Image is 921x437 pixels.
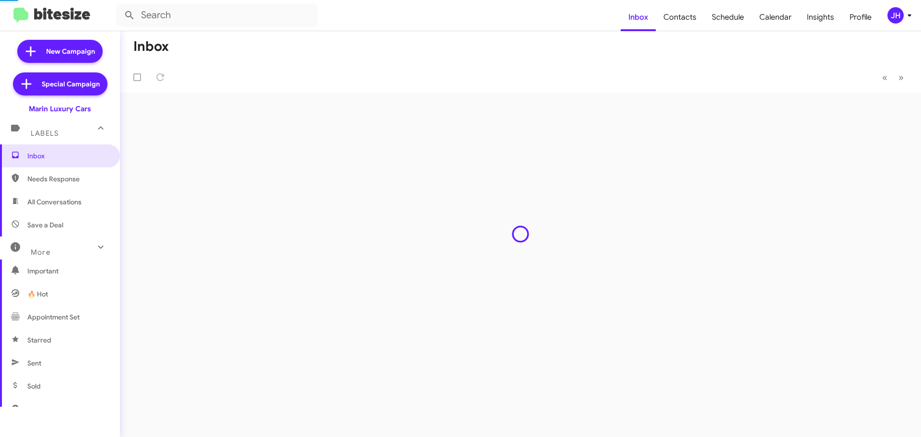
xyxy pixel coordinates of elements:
[13,72,107,95] a: Special Campaign
[27,335,51,345] span: Starred
[752,3,799,31] a: Calendar
[27,197,82,207] span: All Conversations
[29,104,91,114] div: Marin Luxury Cars
[27,358,41,368] span: Sent
[31,248,50,257] span: More
[116,4,318,27] input: Search
[27,404,78,414] span: Sold Responded
[879,7,910,24] button: JH
[887,7,904,24] div: JH
[42,79,100,89] span: Special Campaign
[656,3,704,31] a: Contacts
[27,312,80,322] span: Appointment Set
[877,68,909,87] nav: Page navigation example
[893,68,909,87] button: Next
[876,68,893,87] button: Previous
[31,129,59,138] span: Labels
[898,71,904,83] span: »
[799,3,842,31] a: Insights
[621,3,656,31] a: Inbox
[882,71,887,83] span: «
[17,40,103,63] a: New Campaign
[27,174,109,184] span: Needs Response
[704,3,752,31] a: Schedule
[842,3,879,31] a: Profile
[27,289,48,299] span: 🔥 Hot
[27,381,41,391] span: Sold
[133,39,169,54] h1: Inbox
[27,151,109,161] span: Inbox
[27,266,109,276] span: Important
[46,47,95,56] span: New Campaign
[27,220,63,230] span: Save a Deal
